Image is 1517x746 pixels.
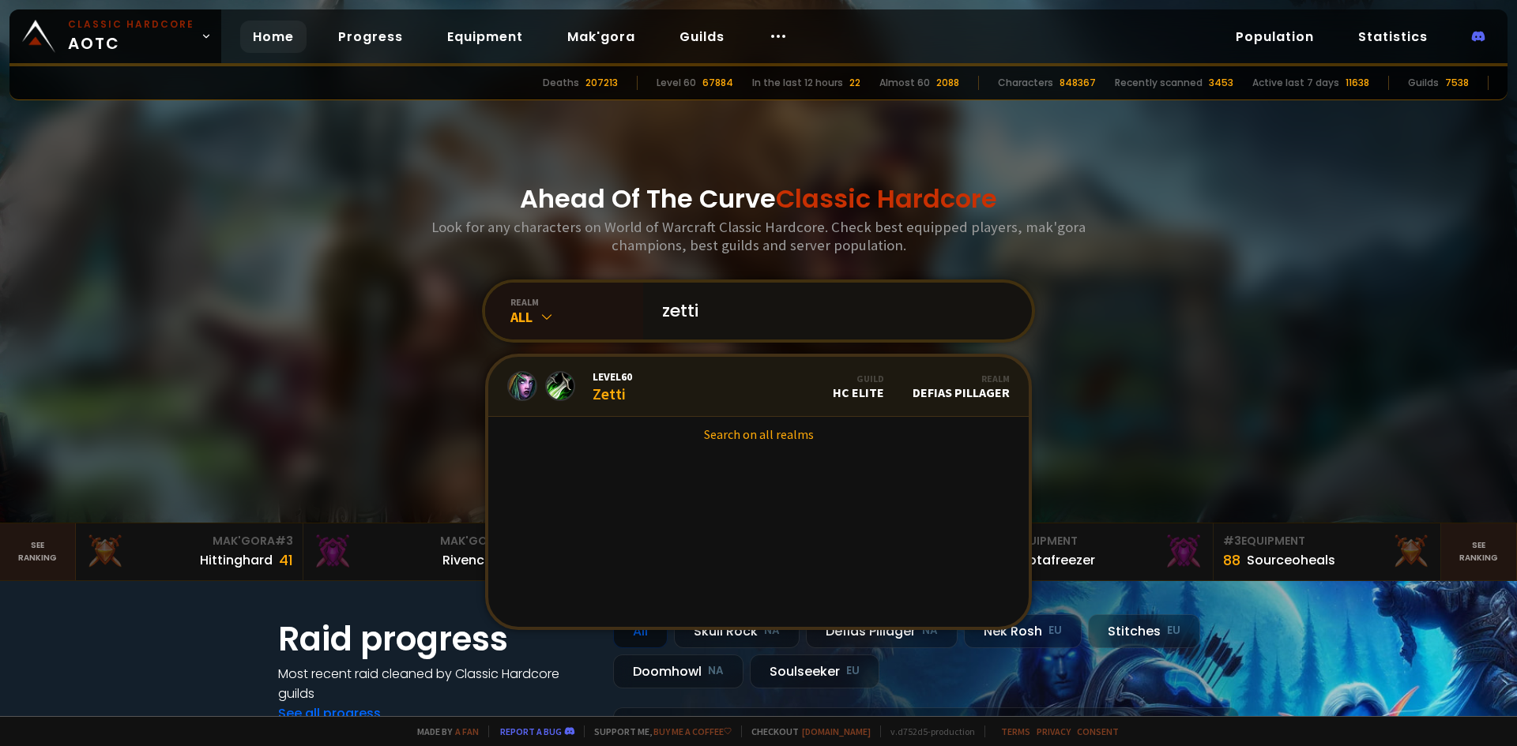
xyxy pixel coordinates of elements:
div: Stitches [1088,614,1200,648]
div: 207213 [585,76,618,90]
div: Equipment [1223,533,1431,549]
div: Guild [833,373,884,384]
div: 67884 [702,76,733,90]
span: Made by [408,725,479,737]
span: Level 60 [593,369,632,384]
a: Search on all realms [488,417,1029,452]
small: EU [1167,623,1180,639]
div: Realm [913,373,1010,384]
div: Hittinghard [200,550,273,570]
small: EU [846,663,860,679]
div: 3453 [1209,76,1233,90]
small: EU [1048,623,1062,639]
small: NA [708,663,724,679]
div: Mak'Gora [313,533,521,549]
span: # 3 [275,533,293,549]
span: # 3 [1223,533,1241,549]
h1: Ahead Of The Curve [520,180,997,218]
div: Doomhowl [613,654,743,688]
div: 22 [849,76,860,90]
a: Statistics [1346,21,1440,53]
div: Rivench [442,550,492,570]
a: Mak'gora [555,21,648,53]
a: Privacy [1037,725,1071,737]
a: Terms [1001,725,1030,737]
a: Level60ZettiGuildHC EliteRealmDefias Pillager [488,357,1029,417]
div: HC Elite [833,373,884,400]
div: Equipment [996,533,1203,549]
h4: Most recent raid cleaned by Classic Hardcore guilds [278,664,594,703]
a: Seeranking [1441,523,1517,580]
a: Population [1223,21,1327,53]
h1: Raid progress [278,614,594,664]
div: Sourceoheals [1247,550,1335,570]
a: a fan [455,725,479,737]
div: All [613,614,668,648]
span: v. d752d5 - production [880,725,975,737]
small: Classic Hardcore [68,17,194,32]
span: Checkout [741,725,871,737]
span: AOTC [68,17,194,55]
div: Nek'Rosh [964,614,1082,648]
div: realm [510,296,643,308]
div: Guilds [1408,76,1439,90]
span: Classic Hardcore [776,181,997,216]
a: Equipment [435,21,536,53]
a: #3Equipment88Sourceoheals [1214,523,1441,580]
div: Recently scanned [1115,76,1203,90]
small: NA [922,623,938,639]
div: Level 60 [657,76,696,90]
div: Almost 60 [879,76,930,90]
div: Defias Pillager [913,373,1010,400]
a: Mak'Gora#2Rivench100 [303,523,531,580]
div: 11638 [1346,76,1369,90]
div: Active last 7 days [1252,76,1339,90]
div: Characters [998,76,1053,90]
div: 88 [1223,549,1240,571]
a: Progress [326,21,416,53]
div: Mak'Gora [85,533,293,549]
div: Deaths [543,76,579,90]
a: Mak'Gora#3Hittinghard41 [76,523,303,580]
div: 7538 [1445,76,1469,90]
a: Buy me a coffee [653,725,732,737]
div: All [510,308,643,326]
div: Soulseeker [750,654,879,688]
div: Notafreezer [1019,550,1095,570]
a: Consent [1077,725,1119,737]
a: Home [240,21,307,53]
small: NA [764,623,780,639]
a: #2Equipment88Notafreezer [986,523,1214,580]
span: Support me, [584,725,732,737]
a: Classic HardcoreAOTC [9,9,221,63]
div: In the last 12 hours [752,76,843,90]
a: See all progress [278,704,381,722]
div: Zetti [593,369,632,403]
div: 2088 [936,76,959,90]
div: 41 [279,549,293,571]
input: Search a character... [653,283,1013,339]
a: Guilds [667,21,737,53]
h3: Look for any characters on World of Warcraft Classic Hardcore. Check best equipped players, mak'g... [425,218,1092,254]
div: Defias Pillager [806,614,958,648]
a: [DOMAIN_NAME] [802,725,871,737]
div: Skull Rock [674,614,800,648]
div: 848367 [1060,76,1096,90]
a: Report a bug [500,725,562,737]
